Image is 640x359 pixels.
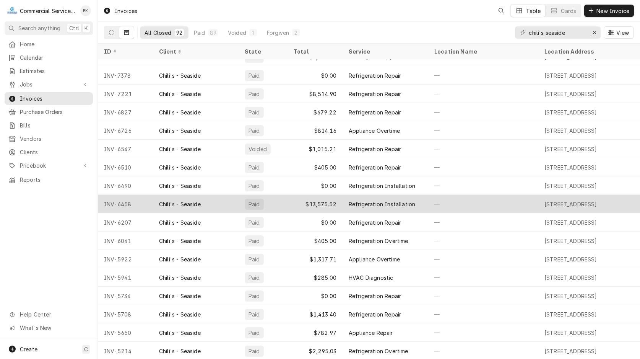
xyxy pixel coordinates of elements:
div: Paid [248,108,261,116]
div: — [428,232,538,250]
span: New Invoice [595,7,631,15]
a: Vendors [5,132,93,145]
div: Client [159,47,231,55]
div: Paid [248,329,261,337]
button: New Invoice [584,5,634,17]
div: $1,317.71 [288,250,343,268]
div: INV-5941 [98,268,153,287]
div: — [428,213,538,232]
div: Paid [248,200,261,208]
div: Paid [248,292,261,300]
div: Appliance Overtime [349,127,400,135]
div: [STREET_ADDRESS] [544,200,597,208]
a: Go to What's New [5,321,93,334]
div: Cards [561,7,576,15]
div: — [428,85,538,103]
div: Refrigeration Repair [349,219,401,227]
div: ID [104,47,145,55]
div: Paid [194,29,205,37]
div: Refrigeration Repair [349,108,401,116]
div: Chili's - Seaside [159,145,201,153]
div: — [428,176,538,195]
div: INV-6207 [98,213,153,232]
a: Invoices [5,92,93,105]
span: Search anything [18,24,60,32]
div: Total [294,47,335,55]
div: 1 [251,29,255,37]
a: Clients [5,146,93,158]
div: Voided [248,145,268,153]
div: — [428,250,538,268]
div: — [428,195,538,213]
div: [STREET_ADDRESS] [544,127,597,135]
span: Clients [20,148,89,156]
div: Paid [248,310,261,318]
div: Commercial Service Co.'s Avatar [7,5,18,16]
div: $405.00 [288,232,343,250]
a: Purchase Orders [5,106,93,118]
div: [STREET_ADDRESS] [544,108,597,116]
div: INV-6510 [98,158,153,176]
div: 89 [210,29,216,37]
div: [STREET_ADDRESS] [544,274,597,282]
div: Paid [248,72,261,80]
div: Voided [228,29,246,37]
span: What's New [20,324,88,332]
div: Refrigeration Repair [349,163,401,171]
div: Refrigeration Repair [349,292,401,300]
div: INV-5650 [98,323,153,342]
a: Go to Jobs [5,78,93,91]
div: INV-6458 [98,195,153,213]
span: C [84,345,88,353]
a: Home [5,38,93,51]
div: [STREET_ADDRESS] [544,255,597,263]
input: Keyword search [529,26,586,39]
div: $679.22 [288,103,343,121]
div: Appliance Repair [349,329,393,337]
div: [STREET_ADDRESS] [544,182,597,190]
span: Calendar [20,54,89,62]
div: — [428,287,538,305]
div: $285.00 [288,268,343,287]
div: INV-7378 [98,66,153,85]
div: — [428,103,538,121]
div: Refrigeration Installation [349,182,415,190]
div: Refrigeration Repair [349,145,401,153]
div: $0.00 [288,66,343,85]
span: Reports [20,176,89,184]
div: [STREET_ADDRESS] [544,90,597,98]
div: BK [80,5,91,16]
a: Estimates [5,65,93,77]
div: Chili's - Seaside [159,163,201,171]
div: Chili's - Seaside [159,329,201,337]
div: Paid [248,255,261,263]
div: [STREET_ADDRESS] [544,145,597,153]
span: View [615,29,630,37]
span: Home [20,40,89,48]
div: $814.16 [288,121,343,140]
div: — [428,323,538,342]
div: Chili's - Seaside [159,310,201,318]
span: Jobs [20,80,78,88]
div: — [428,158,538,176]
div: Appliance Overtime [349,255,400,263]
div: Chili's - Seaside [159,274,201,282]
div: Paid [248,127,261,135]
div: Chili's - Seaside [159,127,201,135]
div: 2 [294,29,298,37]
button: View [604,26,634,39]
div: INV-5708 [98,305,153,323]
div: $0.00 [288,176,343,195]
div: $405.00 [288,158,343,176]
div: [STREET_ADDRESS] [544,347,597,355]
div: Chili's - Seaside [159,90,201,98]
div: [STREET_ADDRESS] [544,163,597,171]
div: Chili's - Seaside [159,292,201,300]
a: Bills [5,119,93,132]
div: INV-6827 [98,103,153,121]
div: Brian Key's Avatar [80,5,91,16]
div: $13,575.52 [288,195,343,213]
div: Refrigeration Overtime [349,347,408,355]
button: Open search [495,5,507,17]
div: INV-6547 [98,140,153,158]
